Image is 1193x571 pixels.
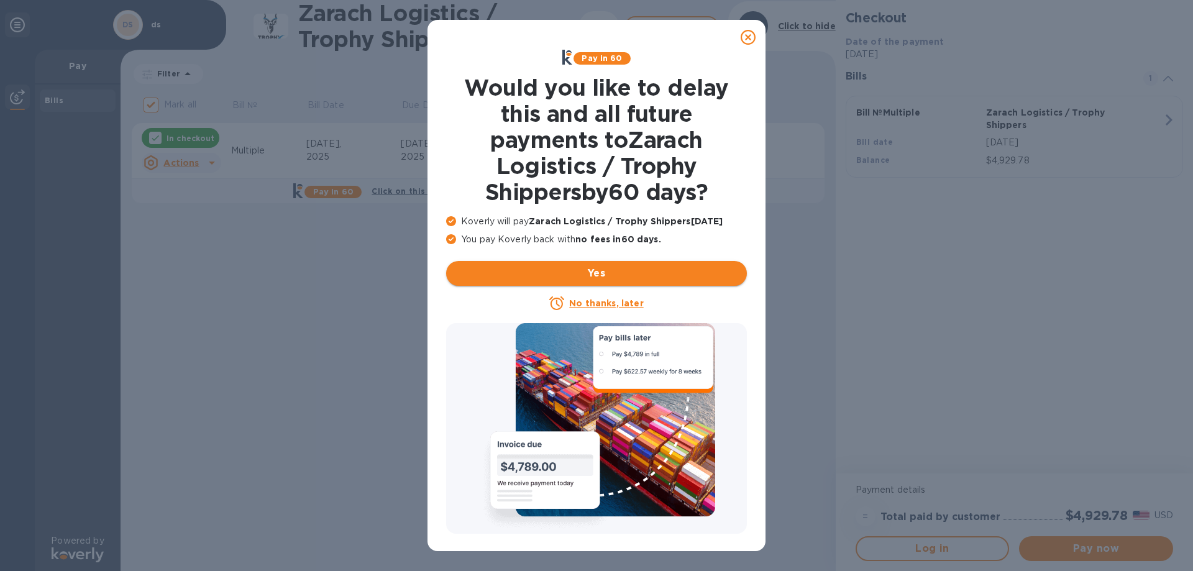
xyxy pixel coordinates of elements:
u: No thanks, later [569,298,643,308]
p: Koverly will pay [446,215,747,228]
span: Yes [456,266,737,281]
b: Zarach Logistics / Trophy Shippers [DATE] [529,216,723,226]
p: You pay Koverly back with [446,233,747,246]
button: Yes [446,261,747,286]
b: Pay in 60 [582,53,622,63]
b: no fees in 60 days . [575,234,660,244]
h1: Would you like to delay this and all future payments to Zarach Logistics / Trophy Shippers by 60 ... [446,75,747,205]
